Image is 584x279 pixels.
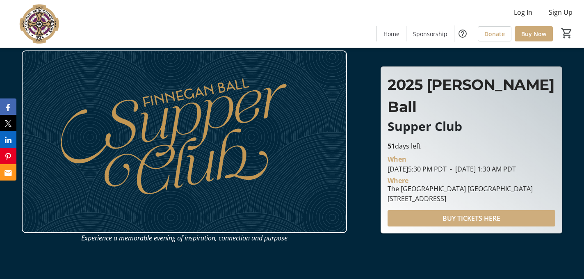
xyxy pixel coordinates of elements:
[388,184,533,194] div: The [GEOGRAPHIC_DATA] [GEOGRAPHIC_DATA]
[443,213,500,223] span: BUY TICKETS HERE
[388,142,395,151] span: 51
[406,26,454,41] a: Sponsorship
[388,73,555,118] p: 2025 [PERSON_NAME] Ball
[388,177,408,184] div: Where
[507,6,539,19] button: Log In
[377,26,406,41] a: Home
[22,50,347,233] img: Campaign CTA Media Photo
[447,165,516,174] span: [DATE] 1:30 AM PDT
[559,26,574,41] button: Cart
[484,30,505,38] span: Donate
[388,210,555,226] button: BUY TICKETS HERE
[5,3,78,44] img: VC Parent Association's Logo
[388,194,533,204] div: [STREET_ADDRESS]
[388,154,406,164] div: When
[478,26,511,41] a: Donate
[413,30,447,38] span: Sponsorship
[383,30,399,38] span: Home
[515,26,553,41] a: Buy Now
[81,233,287,242] em: Experience a memorable evening of inspiration, connection and purpose
[542,6,579,19] button: Sign Up
[388,141,555,151] p: days left
[549,7,573,17] span: Sign Up
[454,25,471,42] button: Help
[447,165,455,174] span: -
[514,7,532,17] span: Log In
[388,165,447,174] span: [DATE] 5:30 PM PDT
[521,30,546,38] span: Buy Now
[388,118,462,135] span: Supper Club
